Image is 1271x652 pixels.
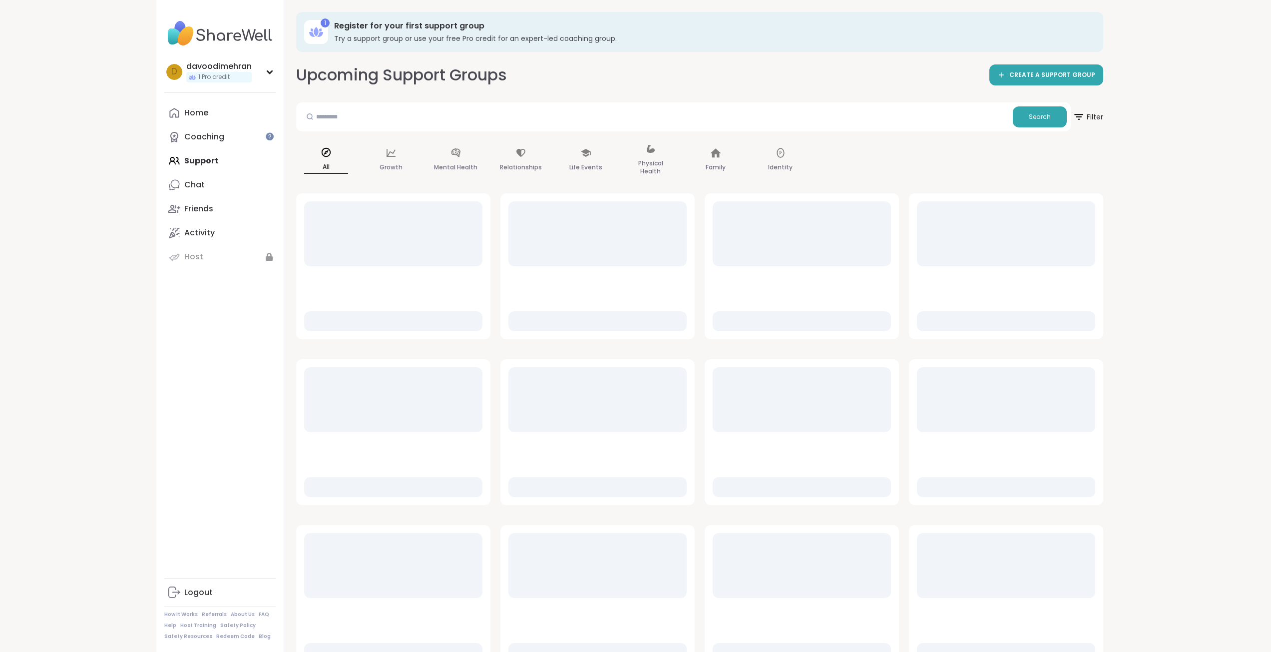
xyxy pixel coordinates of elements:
[1073,102,1103,131] button: Filter
[231,611,255,618] a: About Us
[220,622,256,629] a: Safety Policy
[184,227,215,238] div: Activity
[989,64,1103,85] a: CREATE A SUPPORT GROUP
[434,161,477,173] p: Mental Health
[164,221,276,245] a: Activity
[304,161,348,174] p: All
[266,132,274,140] iframe: Spotlight
[164,611,198,618] a: How It Works
[216,633,255,640] a: Redeem Code
[184,251,203,262] div: Host
[164,16,276,51] img: ShareWell Nav Logo
[706,161,726,173] p: Family
[202,611,227,618] a: Referrals
[184,587,213,598] div: Logout
[259,633,271,640] a: Blog
[1029,112,1051,121] span: Search
[184,131,224,142] div: Coaching
[184,107,208,118] div: Home
[334,20,1089,31] h3: Register for your first support group
[186,61,252,72] div: davoodimehran
[500,161,542,173] p: Relationships
[1013,106,1067,127] button: Search
[321,18,330,27] div: 1
[198,73,230,81] span: 1 Pro credit
[259,611,269,618] a: FAQ
[768,161,793,173] p: Identity
[164,101,276,125] a: Home
[164,633,212,640] a: Safety Resources
[164,245,276,269] a: Host
[164,197,276,221] a: Friends
[629,157,673,177] p: Physical Health
[334,33,1089,43] h3: Try a support group or use your free Pro credit for an expert-led coaching group.
[1009,71,1095,79] span: CREATE A SUPPORT GROUP
[164,581,276,605] a: Logout
[164,125,276,149] a: Coaching
[380,161,403,173] p: Growth
[164,622,176,629] a: Help
[296,64,507,86] h2: Upcoming Support Groups
[569,161,602,173] p: Life Events
[184,179,205,190] div: Chat
[171,65,177,78] span: d
[164,173,276,197] a: Chat
[184,203,213,214] div: Friends
[180,622,216,629] a: Host Training
[1073,105,1103,129] span: Filter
